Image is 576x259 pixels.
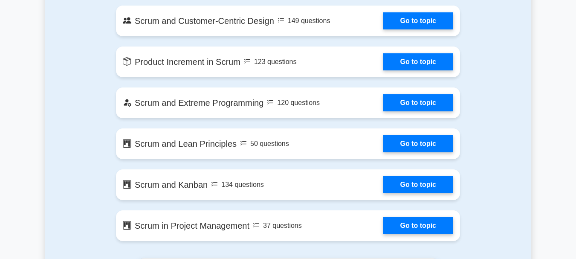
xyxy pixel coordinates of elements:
[383,12,453,29] a: Go to topic
[383,53,453,70] a: Go to topic
[383,94,453,111] a: Go to topic
[383,176,453,193] a: Go to topic
[383,135,453,152] a: Go to topic
[383,217,453,234] a: Go to topic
